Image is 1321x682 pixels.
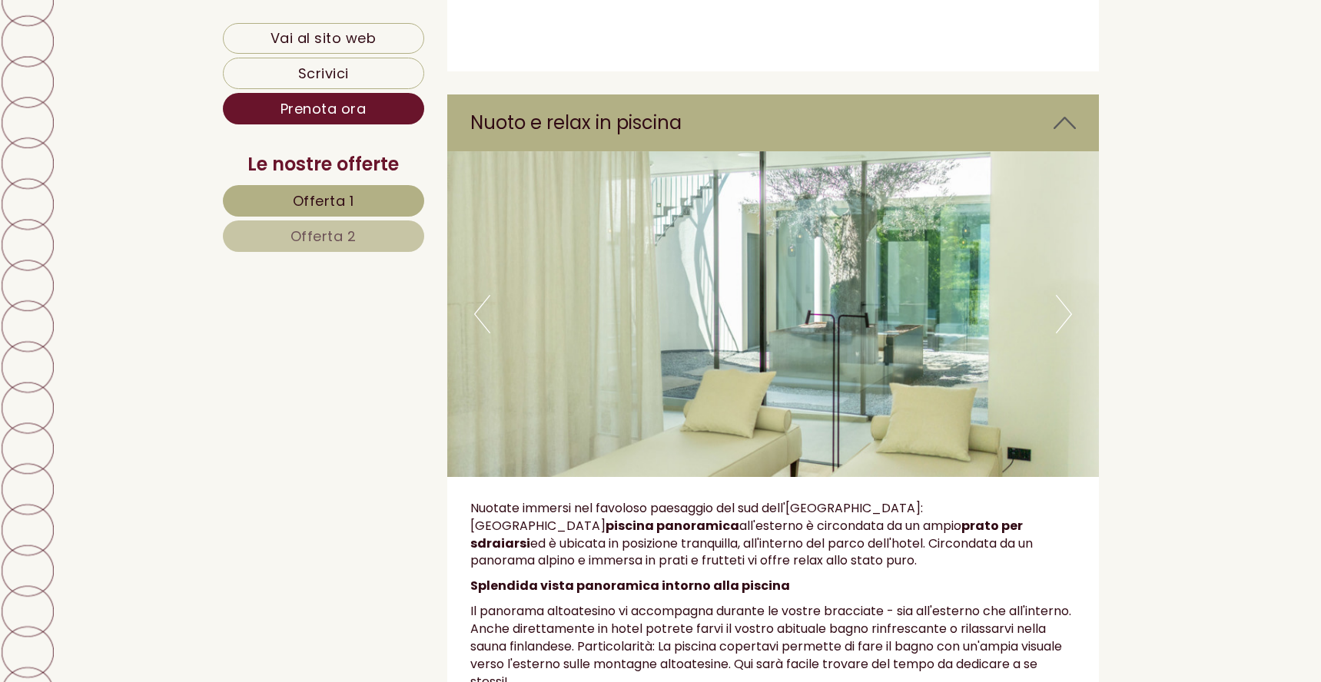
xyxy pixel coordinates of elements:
button: Next [1056,295,1072,333]
div: Hotel Tenz [23,48,253,60]
a: Prenota ora [223,93,424,124]
small: 09:16 [23,78,253,88]
a: Scrivici [223,58,424,89]
strong: prato per sdraiarsi [470,517,1023,552]
button: Invia [525,400,606,432]
div: giovedì [268,12,338,37]
strong: Splendida vista panoramica intorno alla piscina [470,577,790,594]
span: Offerta 2 [290,227,357,246]
div: Nuoto e relax in piscina [447,94,1099,151]
div: Le nostre offerte [223,151,424,177]
p: Nuotate immersi nel favoloso paesaggio del sud dell'[GEOGRAPHIC_DATA]: [GEOGRAPHIC_DATA] all'este... [470,500,1076,570]
span: Offerta 1 [293,191,354,210]
div: Buon giorno, come possiamo aiutarla? [12,45,261,91]
a: Vai al sito web [223,23,424,54]
button: Previous [474,295,490,333]
strong: piscina panoramica [606,517,739,535]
